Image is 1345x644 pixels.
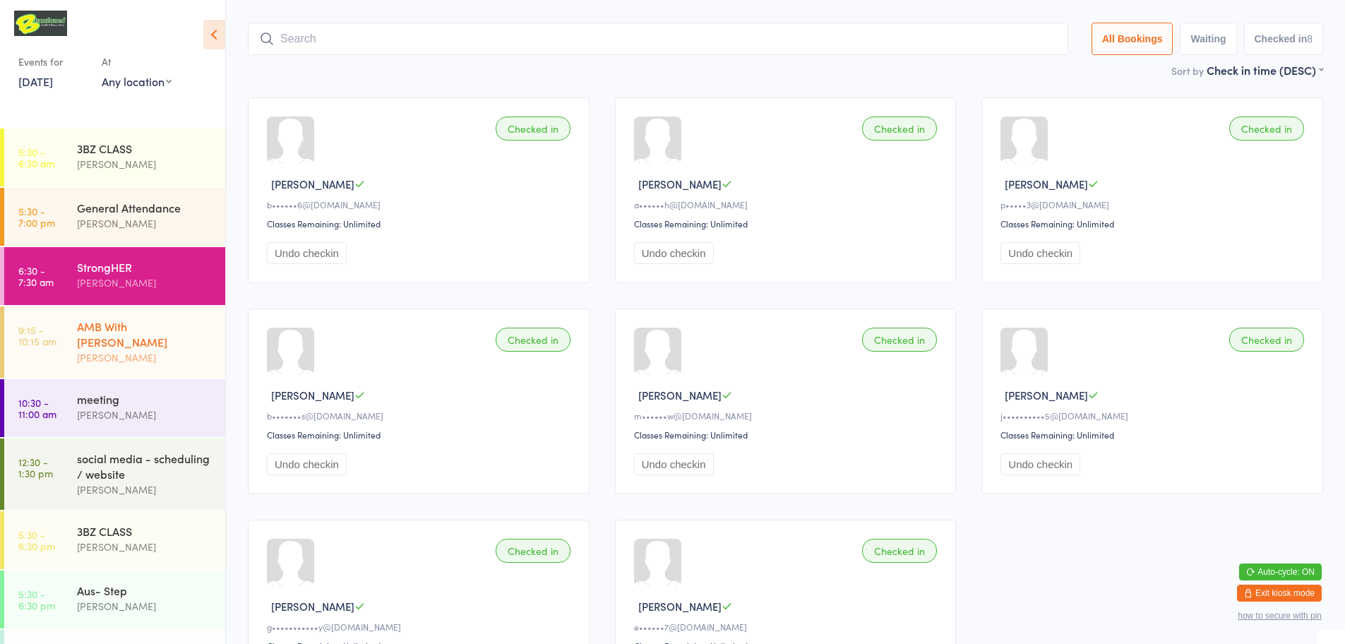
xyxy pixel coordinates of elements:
[267,242,347,264] button: Undo checkin
[1000,453,1080,475] button: Undo checkin
[267,453,347,475] button: Undo checkin
[638,599,722,614] span: [PERSON_NAME]
[1180,23,1236,55] button: Waiting
[862,328,937,352] div: Checked in
[4,306,225,378] a: 9:15 -10:15 amAMB With [PERSON_NAME][PERSON_NAME]
[4,439,225,510] a: 12:30 -1:30 pmsocial media - scheduling / website[PERSON_NAME]
[77,259,213,275] div: StrongHER
[77,598,213,614] div: [PERSON_NAME]
[267,410,575,422] div: b•••••••s@[DOMAIN_NAME]
[4,571,225,628] a: 5:30 -6:30 pmAus- Step[PERSON_NAME]
[634,410,942,422] div: m••••••w@[DOMAIN_NAME]
[1307,33,1313,44] div: 8
[634,242,714,264] button: Undo checkin
[77,141,213,156] div: 3BZ CLASS
[18,324,56,347] time: 9:15 - 10:15 am
[4,247,225,305] a: 6:30 -7:30 amStrongHER[PERSON_NAME]
[77,482,213,498] div: [PERSON_NAME]
[271,599,354,614] span: [PERSON_NAME]
[77,275,213,291] div: [PERSON_NAME]
[267,621,575,633] div: g•••••••••••y@[DOMAIN_NAME]
[1229,117,1304,141] div: Checked in
[1171,64,1204,78] label: Sort by
[1244,23,1324,55] button: Checked in8
[77,350,213,366] div: [PERSON_NAME]
[496,117,570,141] div: Checked in
[18,146,54,169] time: 5:30 - 6:30 am
[1207,62,1323,78] div: Check in time (DESC)
[77,539,213,555] div: [PERSON_NAME]
[496,328,570,352] div: Checked in
[14,11,67,36] img: B Transformed Gym
[1238,611,1322,621] button: how to secure with pin
[77,583,213,598] div: Aus- Step
[77,215,213,232] div: [PERSON_NAME]
[1000,198,1308,210] div: p•••••3@[DOMAIN_NAME]
[1000,429,1308,441] div: Classes Remaining: Unlimited
[1000,242,1080,264] button: Undo checkin
[18,50,88,73] div: Events for
[77,200,213,215] div: General Attendance
[4,379,225,437] a: 10:30 -11:00 ammeeting[PERSON_NAME]
[271,177,354,191] span: [PERSON_NAME]
[248,23,1068,55] input: Search
[77,391,213,407] div: meeting
[1237,585,1322,602] button: Exit kiosk mode
[18,265,54,287] time: 6:30 - 7:30 am
[638,388,722,402] span: [PERSON_NAME]
[1005,177,1088,191] span: [PERSON_NAME]
[1005,388,1088,402] span: [PERSON_NAME]
[18,588,55,611] time: 5:30 - 6:30 pm
[1092,23,1173,55] button: All Bookings
[634,429,942,441] div: Classes Remaining: Unlimited
[267,429,575,441] div: Classes Remaining: Unlimited
[4,188,225,246] a: 5:30 -7:00 pmGeneral Attendance[PERSON_NAME]
[18,456,53,479] time: 12:30 - 1:30 pm
[1229,328,1304,352] div: Checked in
[634,217,942,229] div: Classes Remaining: Unlimited
[634,453,714,475] button: Undo checkin
[102,73,172,89] div: Any location
[862,539,937,563] div: Checked in
[638,177,722,191] span: [PERSON_NAME]
[267,217,575,229] div: Classes Remaining: Unlimited
[271,388,354,402] span: [PERSON_NAME]
[1239,563,1322,580] button: Auto-cycle: ON
[496,539,570,563] div: Checked in
[634,621,942,633] div: e••••••7@[DOMAIN_NAME]
[4,511,225,569] a: 5:30 -6:30 pm3BZ CLASS[PERSON_NAME]
[18,73,53,89] a: [DATE]
[77,407,213,423] div: [PERSON_NAME]
[77,523,213,539] div: 3BZ CLASS
[4,129,225,186] a: 5:30 -6:30 am3BZ CLASS[PERSON_NAME]
[1000,410,1308,422] div: j••••••••••5@[DOMAIN_NAME]
[634,198,942,210] div: a••••••h@[DOMAIN_NAME]
[862,117,937,141] div: Checked in
[77,451,213,482] div: social media - scheduling / website
[267,198,575,210] div: b••••••6@[DOMAIN_NAME]
[102,50,172,73] div: At
[18,397,56,419] time: 10:30 - 11:00 am
[18,205,55,228] time: 5:30 - 7:00 pm
[1000,217,1308,229] div: Classes Remaining: Unlimited
[18,529,55,551] time: 5:30 - 6:30 pm
[77,318,213,350] div: AMB With [PERSON_NAME]
[77,156,213,172] div: [PERSON_NAME]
